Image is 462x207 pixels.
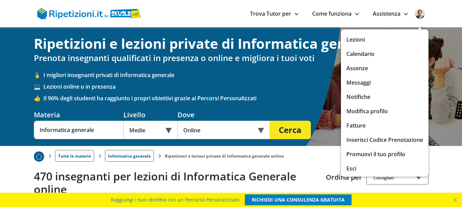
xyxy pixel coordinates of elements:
h2: 470 insegnanti per lezioni di Informatica Generale online [34,170,321,196]
span: Lezioni online o in presenza [43,83,428,90]
button: Cerca [270,121,311,139]
a: logo Skuola.net | Ripetizioni.it [37,9,141,17]
a: Inserisci Codice Prenotazione [346,135,423,145]
a: Lezioni [346,35,423,44]
nav: breadcrumb d-none d-tablet-block [34,146,428,162]
img: logo Skuola.net | Ripetizioni.it [37,8,141,19]
img: user avatar [415,9,425,19]
div: Online [177,121,270,139]
div: Dove [177,110,270,119]
h1: Ripetizioni e lezioni private di Informatica generale online [34,35,428,52]
li: Ripetizioni e lezioni private di Informatica generale online [165,153,284,159]
a: Come funziona [312,10,359,17]
div: Consigliati [366,170,428,184]
span: 💻 [34,83,43,90]
a: Tutte le materie [55,150,94,162]
span: 👍 [34,94,43,102]
div: ▲ [417,24,423,31]
a: Assistenza [373,10,408,17]
a: Informatica generale [105,150,154,162]
a: Modifica profilo [346,106,423,116]
a: Messaggi [346,78,423,87]
label: Ordina per [326,173,362,182]
a: Promuovi il tuo profilo [346,149,423,159]
div: Medie [123,121,177,139]
span: 🥇 [34,71,43,79]
h2: Prenota insegnanti qualificati in presenza o online e migliora i tuoi voti [34,53,428,63]
span: I migliori insegnanti privati di Informatica generale [43,71,428,79]
a: Fatture [346,121,423,130]
span: Raggiungi i tuoi obiettivi con un Percorso Personalizzato [111,194,239,205]
a: Calendario [346,49,423,59]
span: Il 96% degli studenti ha raggiunto i propri obiettivi grazie ai Percorsi Personalizzati [43,94,428,102]
img: Piu prenotato [34,151,44,162]
input: Es. Matematica [34,121,123,139]
div: Livello [123,110,177,119]
div: Materia [34,110,123,119]
a: Notifiche [346,92,423,102]
a: Assenze [346,63,423,73]
a: Trova Tutor per [250,10,299,17]
a: RICHIEDI UNA CONSULENZA GRATUITA [245,194,352,205]
a: Esci [346,164,423,173]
